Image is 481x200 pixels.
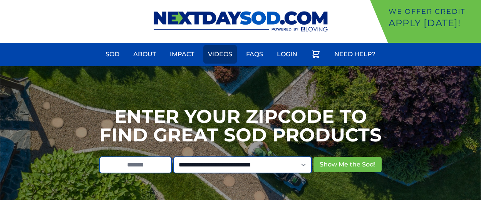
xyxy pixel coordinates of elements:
[101,45,124,64] a: Sod
[313,157,382,172] button: Show Me the Sod!
[330,45,380,64] a: Need Help?
[241,45,268,64] a: FAQs
[203,45,237,64] a: Videos
[272,45,302,64] a: Login
[165,45,199,64] a: Impact
[389,17,478,29] p: Apply [DATE]!
[99,107,382,144] h1: Enter your Zipcode to Find Great Sod Products
[389,6,478,17] p: We offer Credit
[129,45,161,64] a: About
